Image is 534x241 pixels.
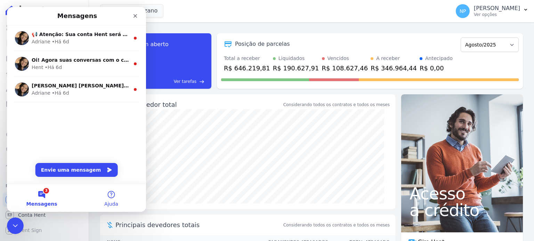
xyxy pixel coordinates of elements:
[376,55,400,62] div: A receber
[371,63,417,73] div: R$ 346.964,44
[322,63,368,73] div: R$ 108.627,46
[410,202,515,218] span: a crédito
[199,79,204,84] span: east
[278,55,305,62] div: Liquidados
[3,112,86,126] a: Transferências
[420,63,453,73] div: R$ 0,00
[3,208,86,222] a: Conta Hent
[25,83,43,90] div: Adriane
[410,185,515,202] span: Acesso
[3,193,86,207] a: Recebíveis
[97,195,111,199] span: Ajuda
[45,83,62,90] div: • Há 6d
[100,4,163,17] button: Habras Suzano
[3,158,86,172] a: Troca de Arquivos
[474,12,520,17] p: Ver opções
[45,31,62,38] div: • Há 6d
[3,21,86,35] a: Visão Geral
[3,51,86,65] a: Parcelas
[19,195,50,199] span: Mensagens
[38,57,55,64] div: • Há 6d
[273,63,319,73] div: R$ 190.627,91
[174,78,196,85] span: Ver tarefas
[3,67,86,80] a: Lotes
[8,50,22,64] img: Profile image for Adriane
[3,128,86,141] a: Crédito
[425,55,453,62] div: Antecipado
[3,97,86,111] a: Minha Carteira
[8,24,22,38] img: Profile image for Adriane
[6,182,83,190] div: Plataformas
[460,9,466,14] span: NP
[235,40,290,48] div: Posição de parcelas
[3,143,86,157] a: Negativação
[474,5,520,12] p: [PERSON_NAME]
[115,100,282,109] div: Saldo devedor total
[283,222,390,228] span: Considerando todos os contratos e todos os meses
[126,78,204,85] a: Ver tarefas east
[25,57,37,64] div: Hent
[3,36,86,50] a: Contratos
[8,76,22,89] img: Profile image for Adriane
[25,31,43,38] div: Adriane
[25,50,210,56] span: Oi! Agora suas conversas com o chat ficam aqui. Clique para falar...
[224,63,270,73] div: R$ 646.219,81
[29,156,111,170] button: Envie uma mensagem
[327,55,349,62] div: Vencidos
[224,55,270,62] div: Total a receber
[25,76,516,81] span: [PERSON_NAME] [PERSON_NAME], Acesse a aba Noticias e fique por dentro das novidades Hent. Acabamo...
[450,1,534,21] button: NP [PERSON_NAME] Ver opções
[115,220,282,230] span: Principais devedores totais
[18,212,46,218] span: Conta Hent
[7,7,146,212] iframe: Intercom live chat
[70,177,139,205] button: Ajuda
[283,102,390,108] div: Considerando todos os contratos e todos os meses
[7,217,24,234] iframe: Intercom live chat
[3,82,86,96] a: Clientes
